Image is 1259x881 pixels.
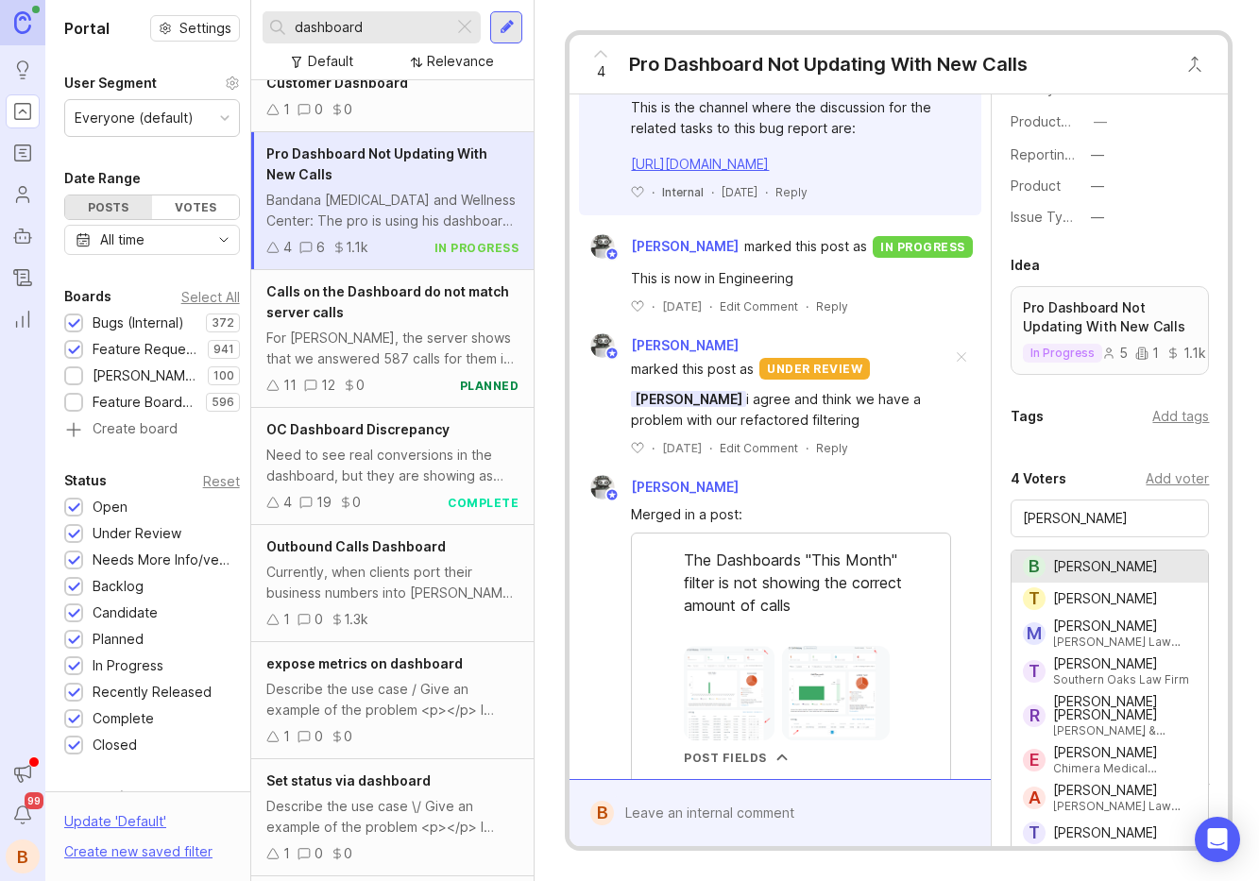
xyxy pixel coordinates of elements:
div: This is now in Engineering [631,268,951,289]
div: Backlog [93,576,144,597]
div: Chimera Medical Services [1053,763,1197,774]
div: · [711,184,714,200]
a: Roadmaps [6,136,40,170]
div: Everyone (default) [75,108,194,128]
div: 1 [1135,347,1159,360]
div: Feature Requests (Internal) [93,339,198,360]
span: [PERSON_NAME] [631,335,739,356]
div: 4 Voters [1011,467,1066,490]
span: Outbound Calls Dashboard [266,538,446,554]
span: Settings [179,19,231,38]
div: Open Intercom Messenger [1195,817,1240,862]
div: [PERSON_NAME] Law Offices, PLLC [1053,636,1197,648]
span: expose metrics on dashboard [266,655,463,671]
div: Product/Application [684,775,808,796]
div: R [1023,704,1046,727]
span: Pro Dashboard Not Updating With New Calls [266,145,487,182]
a: Settings [150,15,240,42]
div: — [1094,111,1107,132]
div: A [1023,787,1046,809]
div: Internal [662,184,704,200]
a: Ideas [6,53,40,87]
div: 0 [315,726,323,747]
div: 0 [356,375,365,396]
div: 0 [315,99,323,120]
label: ProductboardID [1011,113,1111,129]
div: 0 [344,726,352,747]
a: Pro Dashboard Not Updating With New CallsBandana [MEDICAL_DATA] and Wellness Center: The pro is u... [251,132,534,270]
span: [PERSON_NAME] [631,236,739,257]
div: Feature Board Sandbox [DATE] [93,392,196,413]
div: Bandana [MEDICAL_DATA] and Wellness Center: The pro is using his dashboard to review call summari... [266,190,519,231]
p: Pro Dashboard Not Updating With New Calls [1023,298,1197,336]
div: under review [759,358,870,380]
div: [PERSON_NAME] [1053,560,1158,573]
span: [PERSON_NAME] [631,479,739,495]
span: 99 [25,792,43,809]
div: Companies [64,786,140,808]
div: In Progress [93,655,163,676]
div: 1 [283,99,290,120]
div: User Segment [64,72,157,94]
label: Reporting Team [1011,146,1112,162]
div: · [709,440,712,456]
a: Pro Dashboard Not Updating With New Callsin progress511.1k [1011,286,1209,375]
div: T [1023,660,1046,683]
div: T [1023,587,1046,610]
div: M [1023,622,1046,645]
a: Set status via dashboardDescribe the use case \/ Give an example of the problem <p></p> I either ... [251,759,534,876]
div: · [652,184,655,200]
div: Southern Oaks Law Firm [1053,674,1189,686]
div: [PERSON_NAME] (Public) [93,365,198,386]
div: 0 [315,609,323,630]
div: Describe the use case \/ Give an example of the problem <p></p> I either have to text my [PERSON_... [266,796,519,838]
img: member badge [605,347,620,361]
label: Product [1011,178,1061,194]
div: Add voter [1146,468,1209,489]
div: Currently, when clients port their business numbers into [PERSON_NAME] , they lose the ability to... [266,562,519,603]
div: Reply [816,298,848,314]
div: [PERSON_NAME] [1053,746,1197,759]
div: B [6,839,40,873]
img: https://canny.io/images/46c15a36567864717606fc98ebfa563a.png [782,646,891,740]
a: Users [6,178,40,212]
div: E [1023,749,1046,771]
button: Post Fields [684,750,788,766]
time: [DATE] [722,185,757,199]
div: [PERSON_NAME] [PERSON_NAME] [1053,695,1197,721]
div: Edit Comment [720,440,798,456]
span: OC Dashboard Discrepancy [266,421,450,437]
div: Closed [93,735,137,755]
span: Calls on the Dashboard do not match server calls [266,283,509,320]
div: planned [460,378,519,394]
a: Autopilot [6,219,40,253]
div: [PERSON_NAME] [1053,592,1158,605]
div: Merged in a post: [631,504,951,525]
div: B [590,801,613,825]
div: [PERSON_NAME] [1053,619,1197,633]
div: Bugs (Internal) [93,313,184,333]
div: 19 [316,492,332,513]
div: 1 [283,726,290,747]
div: 4 [283,237,292,258]
div: Need to see real conversions in the dashboard, but they are showing as reached not converted when... [266,445,519,486]
div: 5 [1102,347,1128,360]
time: [DATE] [662,441,702,455]
div: 12 [321,375,335,396]
p: in progress [1030,346,1095,361]
a: Calls on the Dashboard do not match server callsFor [PERSON_NAME], the server shows that we answe... [251,270,534,408]
div: Default [308,51,353,72]
div: 4 [283,492,292,513]
svg: toggle icon [209,232,239,247]
div: Create new saved filter [64,841,213,862]
div: Edit Comment [720,298,798,314]
div: [PERSON_NAME] [1053,784,1197,797]
input: Search for a user... [1023,508,1197,529]
div: 1.1k [346,237,368,258]
a: Portal [6,94,40,128]
div: Planned [93,629,144,650]
div: Status [64,469,107,492]
div: Idea [1011,254,1040,277]
a: Create board [64,422,240,439]
img: member badge [605,247,620,262]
